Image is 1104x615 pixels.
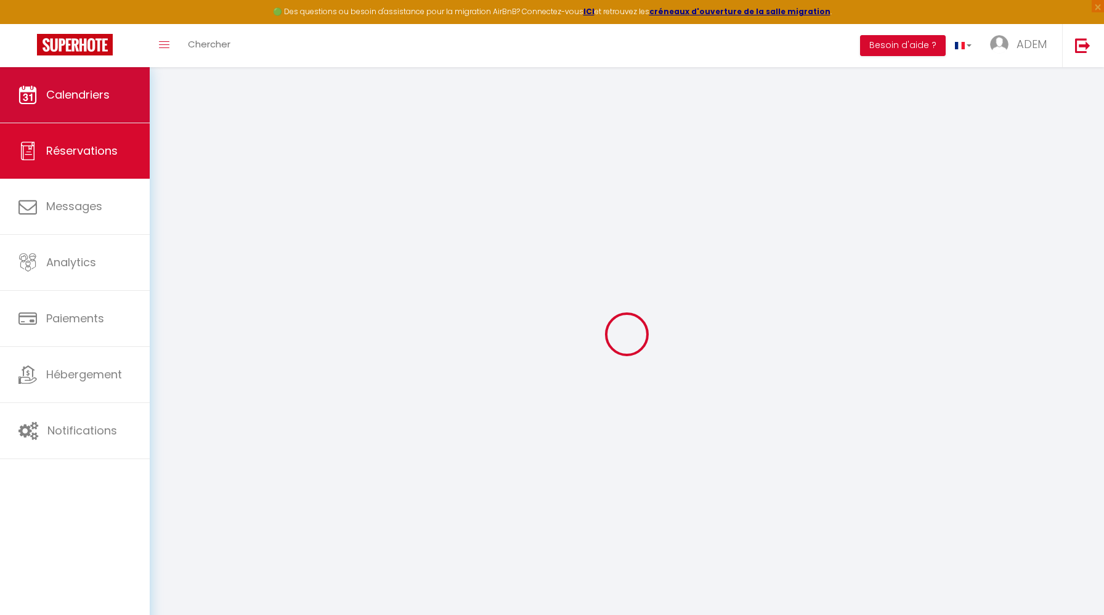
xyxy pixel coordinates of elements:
span: Hébergement [46,367,122,382]
iframe: Chat [1052,560,1095,606]
span: Calendriers [46,87,110,102]
span: Paiements [46,311,104,326]
a: ... ADEM [981,24,1062,67]
button: Ouvrir le widget de chat LiveChat [10,5,47,42]
button: Besoin d'aide ? [860,35,946,56]
img: logout [1075,38,1090,53]
span: Notifications [47,423,117,438]
a: créneaux d'ouverture de la salle migration [649,6,830,17]
span: Messages [46,198,102,214]
span: Réservations [46,143,118,158]
img: Super Booking [37,34,113,55]
a: Chercher [179,24,240,67]
span: Analytics [46,255,96,270]
span: Chercher [188,38,230,51]
a: ICI [583,6,595,17]
span: ADEM [1017,36,1047,52]
img: ... [990,35,1009,54]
